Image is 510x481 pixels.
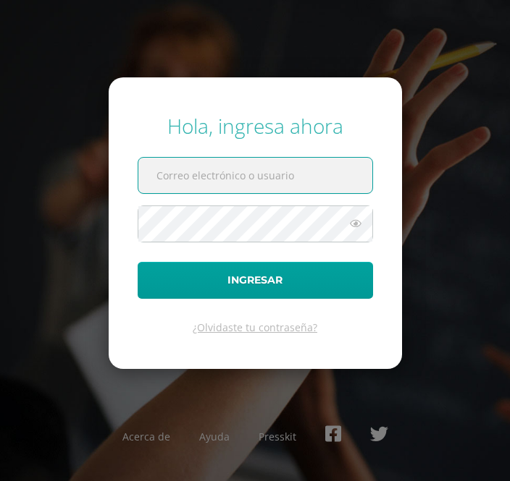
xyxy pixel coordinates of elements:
[138,158,372,193] input: Correo electrónico o usuario
[259,430,296,443] a: Presskit
[199,430,230,443] a: Ayuda
[122,430,170,443] a: Acerca de
[193,320,317,334] a: ¿Olvidaste tu contraseña?
[138,262,373,299] button: Ingresar
[138,112,373,140] div: Hola, ingresa ahora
